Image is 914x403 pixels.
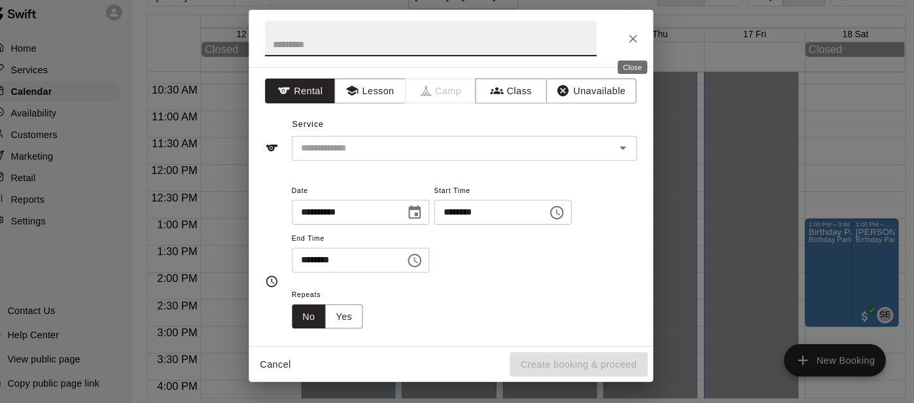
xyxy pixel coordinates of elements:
[303,188,436,206] span: Date
[277,149,290,162] svg: Service
[303,307,372,331] div: outlined button group
[409,205,435,231] button: Choose date, selected date is Oct 15, 2025
[409,251,435,277] button: Choose time, selected time is 12:30 AM
[547,205,573,231] button: Choose time, selected time is 12:00 AM
[615,146,633,164] button: Open
[441,188,574,206] span: Start Time
[277,278,290,291] svg: Timing
[277,88,345,112] button: Rental
[335,307,372,331] button: Yes
[303,128,334,137] span: Service
[303,307,336,331] button: No
[413,88,482,112] span: Camps can only be created in the Services page
[266,353,308,377] button: Cancel
[550,88,637,112] button: Unavailable
[303,235,436,253] span: End Time
[481,88,550,112] button: Class
[344,88,413,112] button: Lesson
[622,37,646,61] button: Close
[303,289,383,307] span: Repeats
[619,70,648,83] div: Close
